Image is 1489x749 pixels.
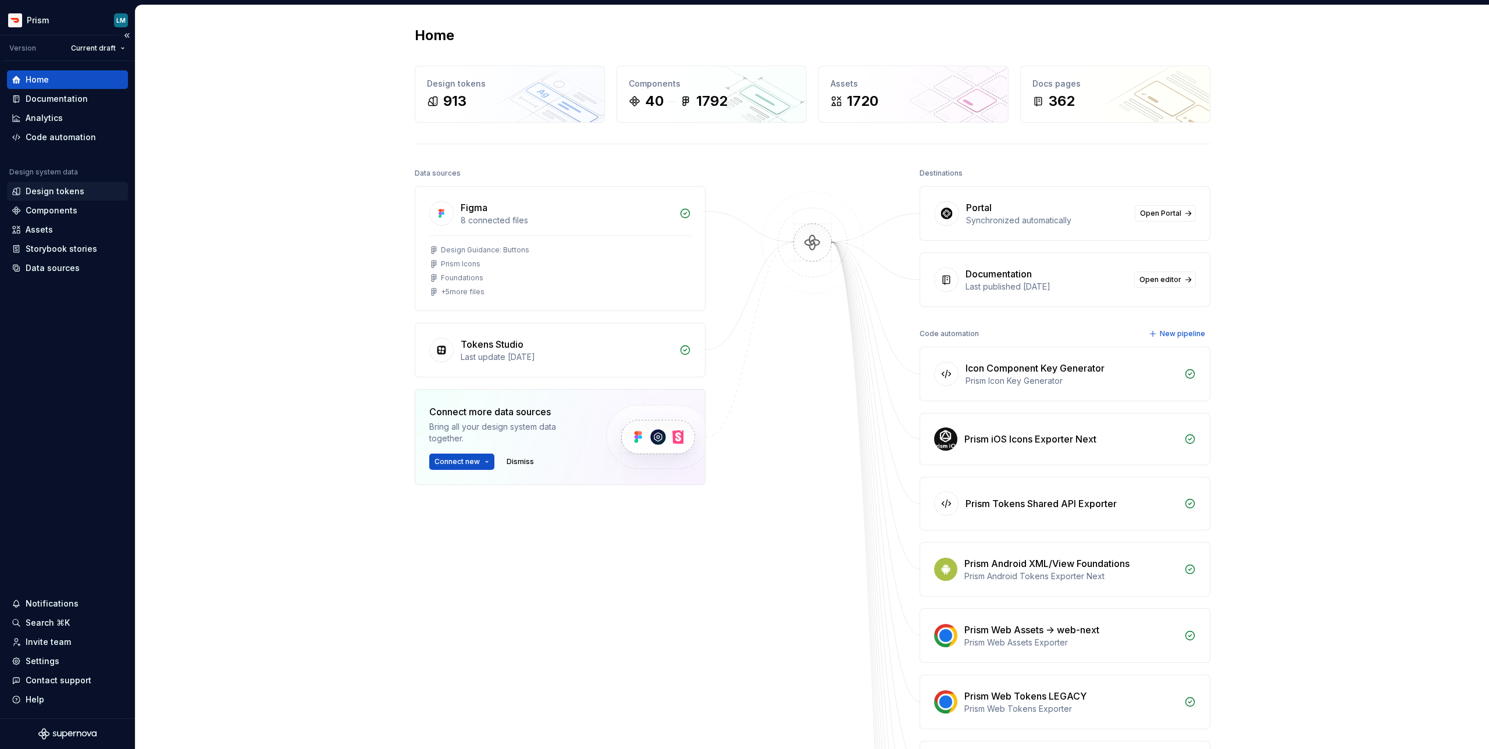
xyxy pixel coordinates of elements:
a: Components401792 [617,66,807,123]
a: Design tokens913 [415,66,605,123]
a: Analytics [7,109,128,127]
button: New pipeline [1145,326,1210,342]
div: Home [26,74,49,85]
div: Invite team [26,636,71,648]
div: Prism iOS Icons Exporter Next [964,432,1096,446]
div: Design system data [9,167,78,177]
button: Contact support [7,671,128,690]
div: + 5 more files [441,287,485,297]
img: bd52d190-91a7-4889-9e90-eccda45865b1.png [8,13,22,27]
button: Dismiss [501,454,539,470]
div: Figma [461,201,487,215]
div: Prism Icons [441,259,480,269]
button: Notifications [7,594,128,613]
h2: Home [415,26,454,45]
div: Storybook stories [26,243,97,255]
div: Prism [27,15,49,26]
span: Current draft [71,44,116,53]
a: Docs pages362 [1020,66,1210,123]
a: Home [7,70,128,89]
a: Components [7,201,128,220]
div: 913 [443,92,466,110]
span: New pipeline [1160,329,1205,338]
div: Docs pages [1032,78,1198,90]
div: 8 connected files [461,215,672,226]
div: Foundations [441,273,483,283]
div: Code automation [26,131,96,143]
div: Components [629,78,795,90]
div: Documentation [26,93,88,105]
div: Prism Icon Key Generator [966,375,1177,387]
a: Data sources [7,259,128,277]
div: 1792 [696,92,728,110]
div: Data sources [26,262,80,274]
span: Open editor [1139,275,1181,284]
div: Contact support [26,675,91,686]
div: Search ⌘K [26,617,70,629]
div: Design tokens [26,186,84,197]
div: Prism Web Tokens Exporter [964,703,1177,715]
div: Prism Web Assets Exporter [964,637,1177,648]
a: Settings [7,652,128,670]
button: Help [7,690,128,709]
span: Open Portal [1140,209,1181,218]
a: Figma8 connected filesDesign Guidance: ButtonsPrism IconsFoundations+5more files [415,186,706,311]
div: 362 [1049,92,1075,110]
div: Destinations [920,165,963,181]
div: Tokens Studio [461,337,523,351]
div: Help [26,694,44,705]
span: Connect new [434,457,480,466]
a: Invite team [7,633,128,651]
div: Design tokens [427,78,593,90]
button: Search ⌘K [7,614,128,632]
a: Assets [7,220,128,239]
div: Last update [DATE] [461,351,672,363]
div: Last published [DATE] [966,281,1127,293]
div: Prism Web Assets -> web-next [964,623,1099,637]
div: Settings [26,655,59,667]
div: Bring all your design system data together. [429,421,586,444]
button: Connect new [429,454,494,470]
button: PrismLM [2,8,133,33]
div: Prism Android Tokens Exporter Next [964,570,1177,582]
div: Analytics [26,112,63,124]
span: Dismiss [507,457,534,466]
div: Icon Component Key Generator [966,361,1105,375]
div: Prism Android XML/View Foundations [964,557,1130,570]
div: Prism Web Tokens LEGACY [964,689,1087,703]
div: Version [9,44,36,53]
button: Current draft [66,40,130,56]
a: Design tokens [7,182,128,201]
div: 1720 [847,92,878,110]
div: Portal [966,201,992,215]
div: 40 [645,92,664,110]
div: Documentation [966,267,1032,281]
div: Synchronized automatically [966,215,1128,226]
a: Code automation [7,128,128,147]
div: Connect more data sources [429,405,586,419]
a: Storybook stories [7,240,128,258]
div: Assets [831,78,996,90]
div: Code automation [920,326,979,342]
a: Assets1720 [818,66,1009,123]
div: Prism Tokens Shared API Exporter [966,497,1117,511]
div: Assets [26,224,53,236]
svg: Supernova Logo [38,728,97,740]
button: Collapse sidebar [119,27,135,44]
a: Documentation [7,90,128,108]
a: Tokens StudioLast update [DATE] [415,323,706,377]
div: Data sources [415,165,461,181]
a: Open editor [1134,272,1196,288]
div: Components [26,205,77,216]
a: Open Portal [1135,205,1196,222]
div: Design Guidance: Buttons [441,245,529,255]
div: Notifications [26,598,79,609]
div: LM [116,16,126,25]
